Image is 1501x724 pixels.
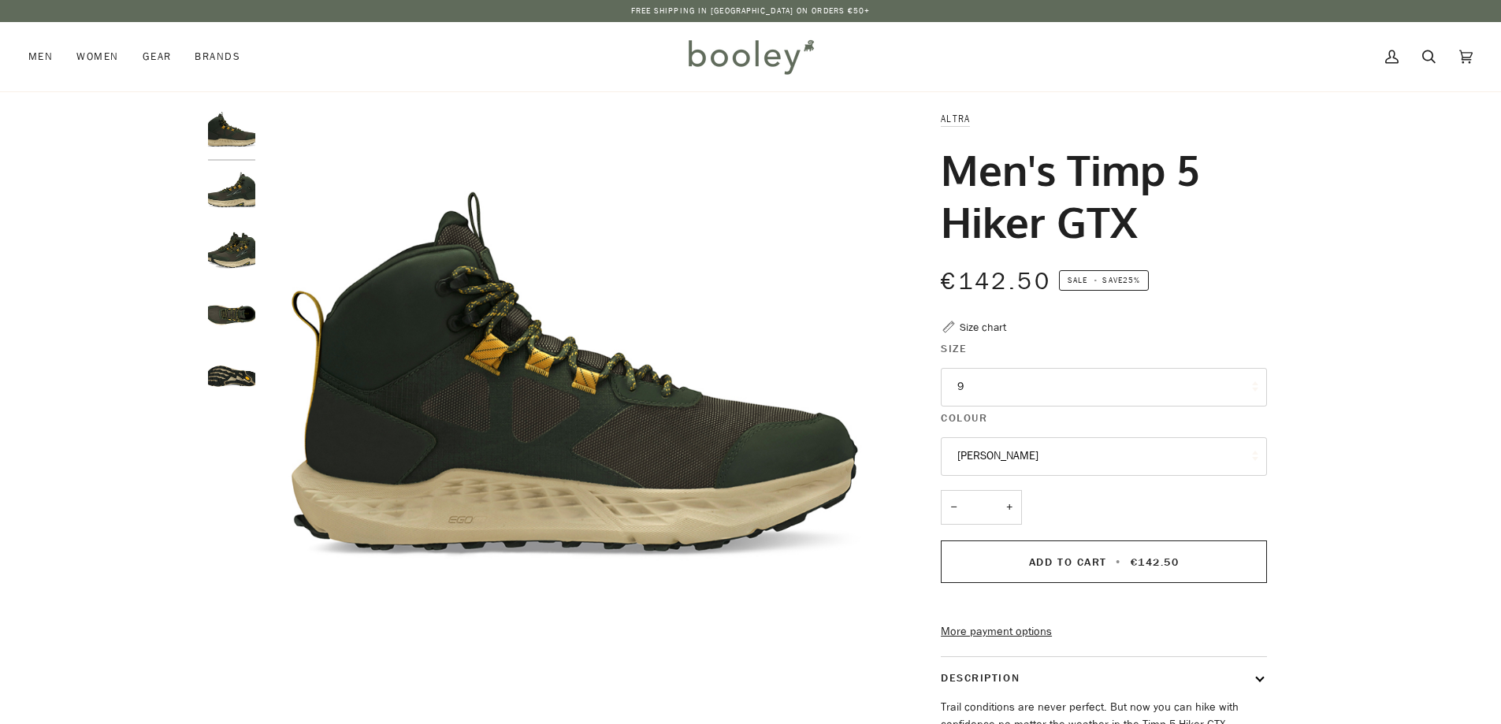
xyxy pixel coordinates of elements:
button: 9 [941,368,1267,407]
span: Add to Cart [1029,555,1107,570]
a: Brands [183,22,252,91]
span: Colour [941,410,987,426]
p: Free Shipping in [GEOGRAPHIC_DATA] on Orders €50+ [631,5,871,17]
button: + [997,490,1022,525]
img: Altra Men's Timp 5 Hiker GTX Dusty Olive - Booley Galway [208,171,255,218]
span: Save [1059,270,1149,291]
img: Altra Men's Timp 5 Hiker GTX Dusty Olive - Booley Galway [208,291,255,339]
span: • [1111,555,1126,570]
button: Add to Cart • €142.50 [941,540,1267,583]
img: Booley [682,34,819,80]
a: Gear [131,22,184,91]
a: Altra [941,112,970,125]
a: Men [28,22,65,91]
span: €142.50 [1131,555,1180,570]
span: Brands [195,49,240,65]
em: • [1090,274,1102,286]
span: Men [28,49,53,65]
input: Quantity [941,490,1022,525]
h1: Men's Timp 5 Hiker GTX [941,143,1255,247]
button: Description [941,657,1267,699]
span: Size [941,340,967,357]
a: Women [65,22,130,91]
span: Women [76,49,118,65]
span: Gear [143,49,172,65]
button: [PERSON_NAME] [941,437,1267,476]
img: Altra Men's Timp 5 Hiker GTX Dusty Olive - Booley Galway [208,231,255,278]
span: Sale [1068,274,1087,286]
img: Altra Men's Timp 5 Hiker GTX Dusty Olive - Booley Galway [208,352,255,399]
span: €142.50 [941,265,1051,298]
img: Altra Men's Timp 5 Hiker GTX Dusty Olive - Booley Galway [208,110,255,158]
div: Size chart [960,319,1006,336]
span: 25% [1123,274,1140,286]
a: More payment options [941,623,1267,640]
button: − [941,490,966,525]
